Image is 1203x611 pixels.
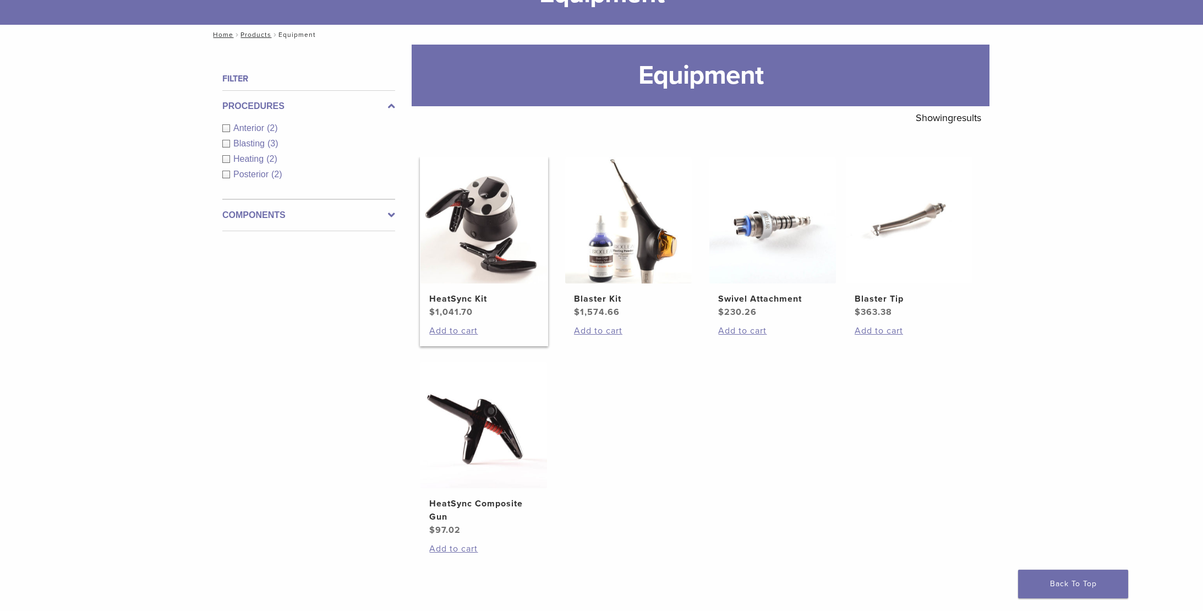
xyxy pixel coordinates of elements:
bdi: 1,574.66 [574,307,620,318]
img: Blaster Tip [846,157,972,283]
span: $ [429,307,435,318]
a: Blaster TipBlaster Tip $363.38 [845,157,974,319]
span: (2) [267,123,278,133]
h2: HeatSync Composite Gun [429,497,538,523]
span: Posterior [233,170,271,179]
span: $ [855,307,861,318]
label: Procedures [222,100,395,113]
bdi: 230.26 [718,307,757,318]
span: $ [574,307,580,318]
a: HeatSync KitHeatSync Kit $1,041.70 [420,157,548,319]
a: Add to cart: “Blaster Kit” [574,324,683,337]
img: HeatSync Kit [420,157,547,283]
span: Blasting [233,139,267,148]
a: Back To Top [1018,570,1128,598]
nav: Equipment [205,25,998,45]
label: Components [222,209,395,222]
a: Add to cart: “Swivel Attachment” [718,324,827,337]
h4: Filter [222,72,395,85]
bdi: 363.38 [855,307,892,318]
bdi: 97.02 [429,525,461,536]
a: Add to cart: “HeatSync Composite Gun” [429,542,538,555]
a: Products [240,31,271,39]
a: Swivel AttachmentSwivel Attachment $230.26 [709,157,837,319]
a: HeatSync Composite GunHeatSync Composite Gun $97.02 [420,362,548,537]
span: Anterior [233,123,267,133]
h2: HeatSync Kit [429,292,538,305]
h2: Blaster Tip [855,292,964,305]
bdi: 1,041.70 [429,307,473,318]
h2: Blaster Kit [574,292,683,305]
p: Showing results [916,106,981,129]
a: Blaster KitBlaster Kit $1,574.66 [565,157,693,319]
h1: Equipment [412,45,989,106]
a: Add to cart: “Blaster Tip” [855,324,964,337]
img: Blaster Kit [565,157,692,283]
span: $ [718,307,724,318]
span: (2) [271,170,282,179]
a: Home [210,31,233,39]
h2: Swivel Attachment [718,292,827,305]
a: Add to cart: “HeatSync Kit” [429,324,538,337]
span: $ [429,525,435,536]
span: / [233,32,240,37]
img: HeatSync Composite Gun [420,362,547,488]
span: Heating [233,154,266,163]
span: / [271,32,278,37]
img: Swivel Attachment [709,157,836,283]
span: (3) [267,139,278,148]
span: (2) [266,154,277,163]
